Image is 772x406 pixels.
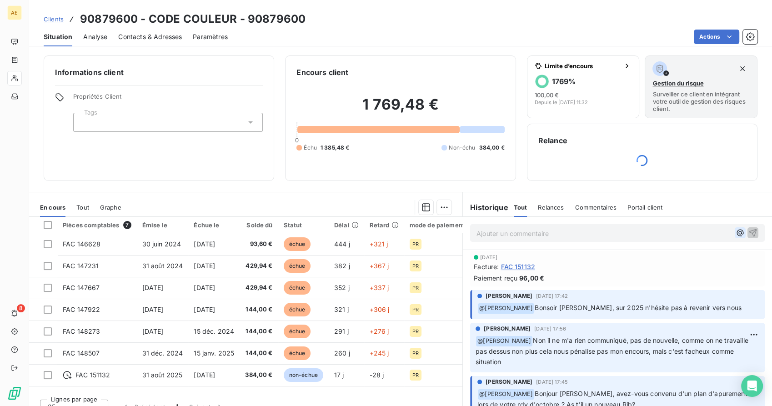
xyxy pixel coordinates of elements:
[741,375,763,397] div: Open Intercom Messenger
[142,349,183,357] span: 31 déc. 2024
[194,371,215,379] span: [DATE]
[100,204,121,211] span: Graphe
[412,329,419,334] span: PR
[296,67,348,78] h6: Encours client
[7,5,22,20] div: AE
[334,240,350,248] span: 444 j
[652,80,703,87] span: Gestion du risque
[55,67,263,78] h6: Informations client
[412,307,419,312] span: PR
[245,349,272,358] span: 144,00 €
[412,372,419,378] span: PR
[123,221,131,229] span: 7
[142,284,164,291] span: [DATE]
[474,262,499,271] span: Facture :
[370,306,390,313] span: +306 j
[449,144,475,152] span: Non-échu
[410,221,465,229] div: mode de paiement
[142,306,164,313] span: [DATE]
[486,292,532,300] span: [PERSON_NAME]
[412,285,419,291] span: PR
[44,15,64,24] a: Clients
[476,336,750,366] span: Non il ne m'a rien communiqué, pas de nouvelle, comme on ne travaille pas dessus non plus cela no...
[296,95,504,123] h2: 1 769,48 €
[83,32,107,41] span: Analyse
[575,204,617,211] span: Commentaires
[40,204,65,211] span: En cours
[535,100,588,105] span: Depuis le [DATE] 11:32
[245,240,272,249] span: 93,60 €
[304,144,317,152] span: Échu
[17,304,25,312] span: 8
[194,284,215,291] span: [DATE]
[295,136,299,144] span: 0
[245,371,272,380] span: 384,00 €
[194,221,234,229] div: Échue le
[334,306,349,313] span: 321 j
[63,221,131,229] div: Pièces comptables
[334,284,350,291] span: 352 j
[484,325,531,333] span: [PERSON_NAME]
[284,221,323,229] div: Statut
[652,90,750,112] span: Surveiller ce client en intégrant votre outil de gestion des risques client.
[538,135,746,146] h6: Relance
[370,349,389,357] span: +245 j
[486,378,532,386] span: [PERSON_NAME]
[142,371,183,379] span: 31 août 2025
[194,262,215,270] span: [DATE]
[476,336,532,346] span: @ [PERSON_NAME]
[81,118,88,126] input: Ajouter une valeur
[284,368,323,382] span: non-échue
[370,371,384,379] span: -28 j
[463,202,508,213] h6: Historique
[142,327,164,335] span: [DATE]
[519,273,544,283] span: 96,00 €
[245,261,272,271] span: 429,94 €
[194,349,234,357] span: 15 janv. 2025
[284,346,311,360] span: échue
[480,255,497,260] span: [DATE]
[284,237,311,251] span: échue
[142,240,181,248] span: 30 juin 2024
[63,327,100,335] span: FAC 148273
[321,144,350,152] span: 1 385,48 €
[284,303,311,316] span: échue
[284,281,311,295] span: échue
[534,326,566,331] span: [DATE] 17:56
[118,32,182,41] span: Contacts & Adresses
[245,221,272,229] div: Solde dû
[552,77,576,86] h6: 1769 %
[370,327,389,335] span: +276 j
[245,283,272,292] span: 429,94 €
[412,263,419,269] span: PR
[527,55,640,118] button: Limite d’encours1769%100,00 €Depuis le [DATE] 11:32
[63,306,100,313] span: FAC 147922
[76,204,89,211] span: Tout
[44,15,64,23] span: Clients
[370,240,388,248] span: +321 j
[478,389,534,400] span: @ [PERSON_NAME]
[63,262,99,270] span: FAC 147231
[334,221,359,229] div: Délai
[194,327,234,335] span: 15 déc. 2024
[75,371,110,380] span: FAC 151132
[142,262,183,270] span: 31 août 2024
[474,273,517,283] span: Paiement reçu
[284,259,311,273] span: échue
[370,221,399,229] div: Retard
[63,284,100,291] span: FAC 147667
[370,262,389,270] span: +367 j
[538,204,564,211] span: Relances
[334,262,350,270] span: 382 j
[412,351,419,356] span: PR
[501,262,535,271] span: FAC 151132
[412,241,419,247] span: PR
[193,32,228,41] span: Paramètres
[63,240,101,248] span: FAC 146628
[545,62,620,70] span: Limite d’encours
[694,30,739,44] button: Actions
[63,349,100,357] span: FAC 148507
[645,55,757,118] button: Gestion du risqueSurveiller ce client en intégrant votre outil de gestion des risques client.
[44,32,72,41] span: Situation
[535,304,742,311] span: Bonsoir [PERSON_NAME], sur 2025 n'hésite pas à revenir vers nous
